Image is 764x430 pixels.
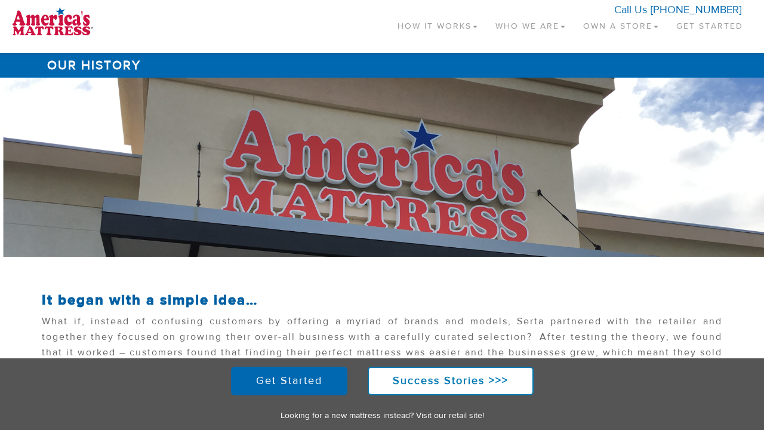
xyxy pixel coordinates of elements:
a: Looking for a new mattress instead? Visit our retail site! [281,410,484,421]
a: Own a Store [574,6,667,41]
h2: It began with a simple idea… [42,293,722,308]
a: Get Started [231,367,347,395]
p: What if, instead of confusing customers by offering a myriad of brands and models, Serta partnere... [42,314,722,381]
a: Success Stories >>> [368,367,534,395]
a: Who We Are [486,6,574,41]
span: Call Us [614,3,647,17]
img: logo [12,6,93,36]
a: Get Started [667,6,752,41]
strong: Success Stories >>> [393,374,509,388]
a: [PHONE_NUMBER] [651,3,741,17]
h1: Our History [42,53,722,78]
a: How It Works [389,6,486,41]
